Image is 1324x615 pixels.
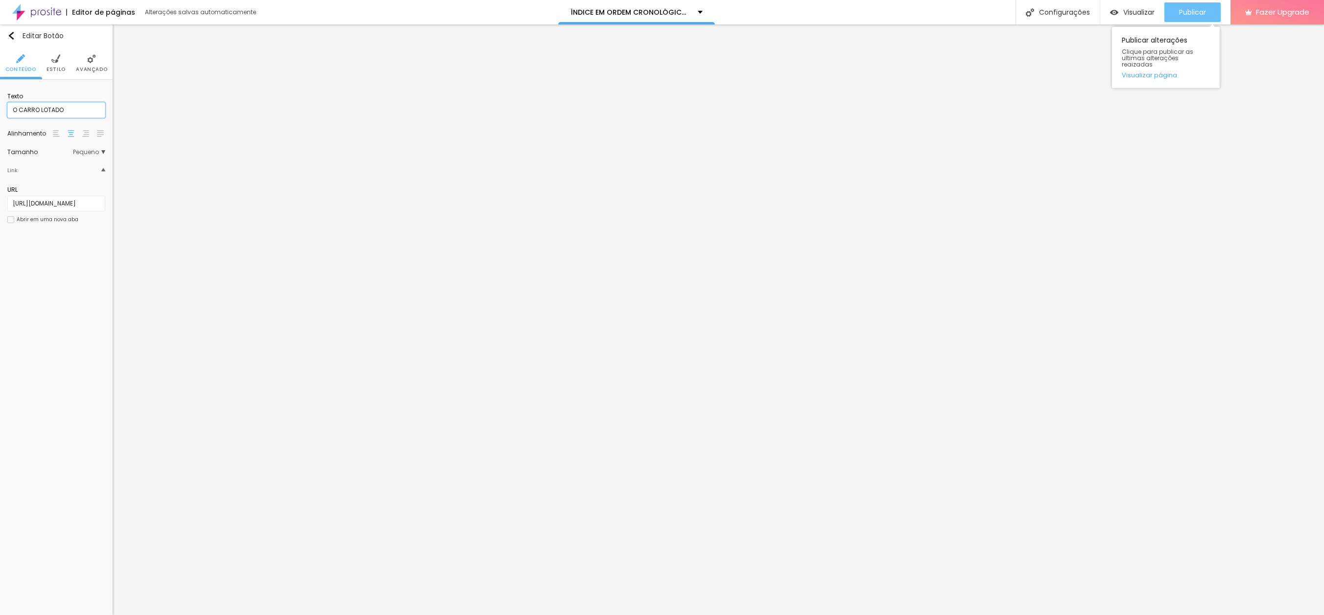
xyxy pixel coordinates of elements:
[7,185,105,194] div: URL
[1112,27,1220,88] div: Publicar alterações
[7,149,73,155] div: Tamanho
[570,9,690,16] p: ÍNDICE EM ORDEM CRONOLÓGICA DOS SONHOS
[7,32,64,40] div: Editar Botão
[97,130,104,137] img: paragraph-justified-align.svg
[1256,8,1309,16] span: Fazer Upgrade
[53,130,60,137] img: paragraph-left-align.svg
[145,9,258,15] div: Alterações salvas automaticamente
[17,217,78,222] div: Abrir em uma nova aba
[1122,48,1210,68] span: Clique para publicar as ultimas alterações reaizadas
[76,67,107,72] span: Avançado
[1026,8,1034,17] img: Icone
[113,24,1324,615] iframe: Editor
[7,165,18,176] div: Link
[1123,8,1155,16] span: Visualizar
[7,160,105,181] div: IconeLink
[101,168,105,172] img: Icone
[1100,2,1164,22] button: Visualizar
[1122,72,1210,78] a: Visualizar página
[73,149,105,155] span: Pequeno
[47,67,66,72] span: Estilo
[1179,8,1206,16] span: Publicar
[1110,8,1118,17] img: view-1.svg
[87,54,96,63] img: Icone
[1164,2,1221,22] button: Publicar
[5,67,36,72] span: Conteúdo
[7,131,51,137] div: Alinhamento
[7,92,105,101] div: Texto
[7,32,15,40] img: Icone
[68,130,74,137] img: paragraph-center-align.svg
[66,9,135,16] div: Editor de páginas
[16,54,25,63] img: Icone
[82,130,89,137] img: paragraph-right-align.svg
[51,54,60,63] img: Icone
